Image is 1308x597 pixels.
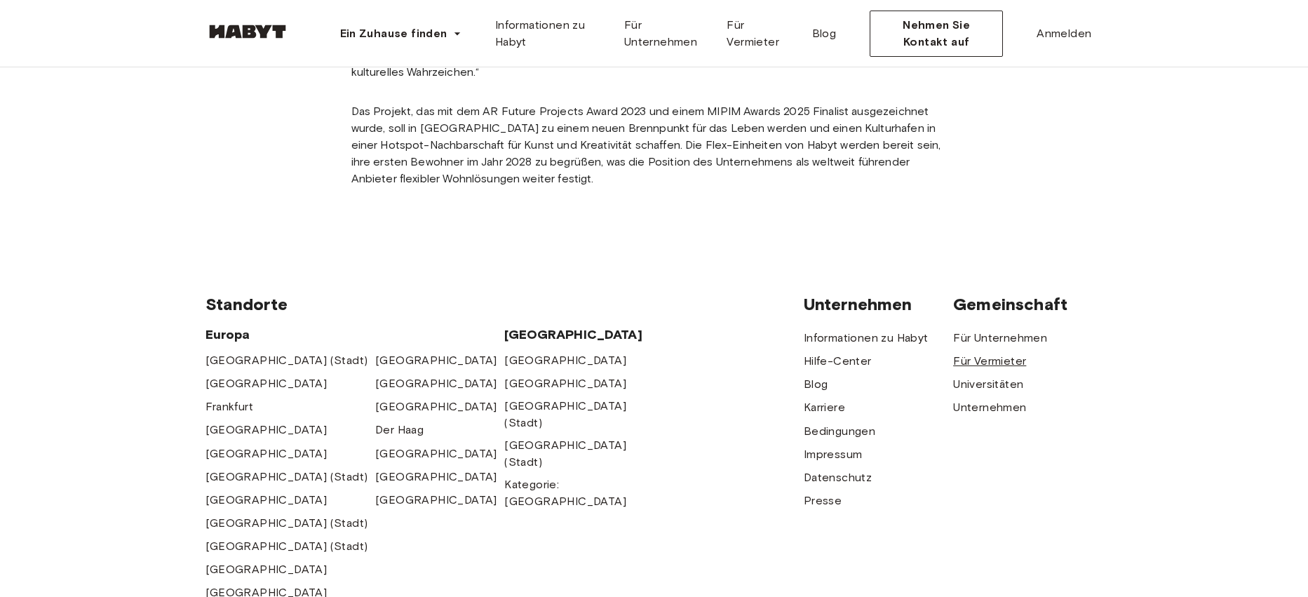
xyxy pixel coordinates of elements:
p: Das Projekt, das mit dem AR Future Projects Award 2023 und einem MIPIM Awards 2025 Finalist ausge... [351,103,957,187]
span: [GEOGRAPHIC_DATA] [504,326,654,343]
span: Europa [205,326,505,343]
a: [GEOGRAPHIC_DATA] [375,375,497,392]
span: Blog [812,25,837,42]
span: Gemeinschaft [953,294,1103,315]
a: [GEOGRAPHIC_DATA] (Stadt) [205,538,368,555]
a: Für Vermieter [953,353,1026,370]
a: Universitäten [953,376,1023,393]
a: [GEOGRAPHIC_DATA] [375,492,497,509]
span: Für Vermieter [727,17,789,51]
a: Datenschutz [804,469,872,486]
a: [GEOGRAPHIC_DATA] [375,398,497,415]
a: Für Unternehmen [613,11,716,56]
a: [GEOGRAPHIC_DATA] (Stadt) [205,515,368,532]
a: [GEOGRAPHIC_DATA] [205,445,328,462]
a: [GEOGRAPHIC_DATA] [205,561,328,578]
a: Informationen zu Habyt [484,11,613,56]
a: [GEOGRAPHIC_DATA] (Stadt) [504,398,654,431]
a: [GEOGRAPHIC_DATA] [205,422,328,438]
a: [GEOGRAPHIC_DATA] (Stadt) [205,469,368,485]
span: Ein Zuhause finden [340,25,447,42]
span: Für Unternehmen [624,17,705,51]
a: Hilfe-Center [804,353,872,370]
a: [GEOGRAPHIC_DATA] [375,469,497,485]
a: [GEOGRAPHIC_DATA] [504,375,626,392]
a: Der Haag [375,422,424,438]
span: Anmelden [1037,25,1091,42]
a: Presse [804,492,842,509]
a: Für Unternehmen [953,330,1047,347]
span: Standorte [205,294,804,315]
a: [GEOGRAPHIC_DATA] [504,352,626,369]
a: Blog [804,376,828,393]
a: Bedingungen [804,423,875,440]
a: Impressum [804,446,863,463]
a: [GEOGRAPHIC_DATA] [375,445,497,462]
span: Nehmen Sie Kontakt auf [882,17,991,51]
button: Nehmen Sie Kontakt auf [870,11,1003,57]
a: [GEOGRAPHIC_DATA] [205,375,328,392]
a: [GEOGRAPHIC_DATA] (Stadt) [205,352,368,369]
span: Informationen zu Habyt [495,17,602,51]
a: Frankfurt [205,398,254,415]
button: Ein Zuhause finden [329,20,473,48]
a: Kategorie: [GEOGRAPHIC_DATA] [504,476,654,510]
span: Unternehmen [804,294,953,315]
a: Anmelden [1025,20,1103,48]
img: Habyt [205,25,290,39]
a: Unternehmen [953,399,1026,416]
a: [GEOGRAPHIC_DATA] [375,352,497,369]
a: Karriere [804,399,845,416]
a: Blog [801,11,848,56]
a: Für Vermieter [715,11,800,56]
a: [GEOGRAPHIC_DATA] (Stadt) [504,437,654,471]
a: Informationen zu Habyt [804,330,929,347]
a: [GEOGRAPHIC_DATA] [205,492,328,509]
